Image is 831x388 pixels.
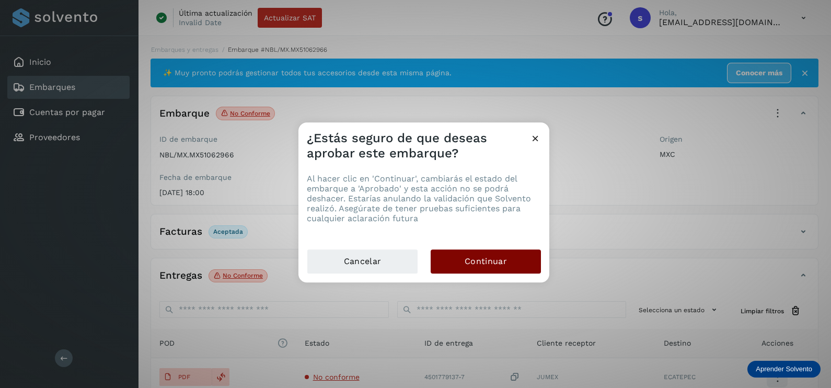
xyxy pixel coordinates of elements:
[344,256,381,267] span: Cancelar
[465,256,507,267] span: Continuar
[756,365,812,373] p: Aprender Solvento
[307,131,530,161] h3: ¿Estás seguro de que deseas aprobar este embarque?
[747,361,821,378] div: Aprender Solvento
[307,174,531,224] span: Al hacer clic en 'Continuar', cambiarás el estado del embarque a 'Aprobado' y esta acción no se p...
[431,249,541,273] button: Continuar
[307,249,418,274] button: Cancelar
